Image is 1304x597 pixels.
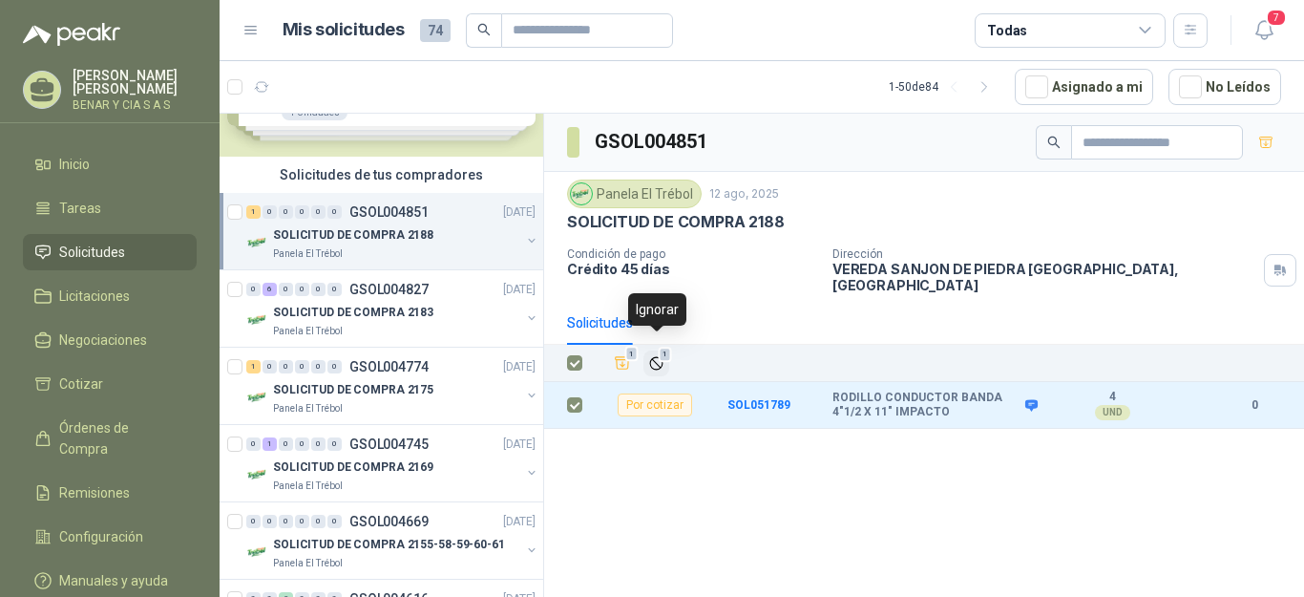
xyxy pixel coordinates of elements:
div: 0 [279,515,293,528]
div: Por cotizar [618,394,692,416]
span: 74 [420,19,451,42]
a: Configuración [23,519,197,555]
span: search [477,23,491,36]
div: 0 [246,515,261,528]
div: Panela El Trébol [567,180,702,208]
div: 0 [279,437,293,451]
p: SOLICITUD DE COMPRA 2188 [567,212,785,232]
a: 1 0 0 0 0 0 GSOL004774[DATE] Company LogoSOLICITUD DE COMPRA 2175Panela El Trébol [246,355,539,416]
a: Negociaciones [23,322,197,358]
p: VEREDA SANJON DE PIEDRA [GEOGRAPHIC_DATA] , [GEOGRAPHIC_DATA] [832,261,1256,293]
button: 7 [1247,13,1281,48]
span: Negociaciones [59,330,147,351]
b: RODILLO CONDUCTOR BANDA 4"1/2 X 11" IMPACTO [832,391,1020,420]
div: 0 [279,360,293,373]
p: Panela El Trébol [273,479,343,494]
span: Configuración [59,526,143,547]
a: SOL051789 [727,398,790,412]
span: 7 [1266,9,1287,27]
span: Inicio [59,154,90,175]
div: 0 [279,205,293,219]
span: Cotizar [59,373,103,394]
img: Company Logo [246,309,269,331]
a: 0 1 0 0 0 0 GSOL004745[DATE] Company LogoSOLICITUD DE COMPRA 2169Panela El Trébol [246,433,539,494]
button: Asignado a mi [1015,69,1153,105]
div: 0 [295,437,309,451]
p: GSOL004827 [349,283,429,296]
div: UND [1095,405,1130,420]
div: 0 [327,515,342,528]
div: 0 [263,205,277,219]
div: Ignorar [628,293,686,326]
img: Logo peakr [23,23,120,46]
p: BENAR Y CIA S A S [73,99,197,111]
p: GSOL004851 [349,205,429,219]
span: 1 [659,347,672,362]
span: Manuales y ayuda [59,570,168,591]
a: 0 0 0 0 0 0 GSOL004669[DATE] Company LogoSOLICITUD DE COMPRA 2155-58-59-60-61Panela El Trébol [246,510,539,571]
p: SOLICITUD DE COMPRA 2188 [273,226,433,245]
button: Añadir [609,350,636,376]
span: Tareas [59,198,101,219]
div: 0 [327,437,342,451]
p: SOLICITUD DE COMPRA 2183 [273,304,433,322]
div: Todas [987,20,1027,41]
img: Company Logo [246,541,269,564]
a: Solicitudes [23,234,197,270]
div: 0 [295,360,309,373]
div: Solicitudes de tus compradores [220,157,543,193]
span: Órdenes de Compra [59,417,179,459]
div: 1 [246,360,261,373]
p: [DATE] [503,358,536,376]
p: GSOL004669 [349,515,429,528]
p: GSOL004745 [349,437,429,451]
div: 0 [295,205,309,219]
p: SOLICITUD DE COMPRA 2155-58-59-60-61 [273,536,505,554]
p: Panela El Trébol [273,324,343,339]
img: Company Logo [246,463,269,486]
span: Solicitudes [59,242,125,263]
div: 0 [327,283,342,296]
b: 0 [1228,396,1281,415]
span: 1 [625,347,639,362]
span: Licitaciones [59,286,130,307]
p: Panela El Trébol [273,556,343,571]
h1: Mis solicitudes [283,16,405,44]
p: [DATE] [503,281,536,299]
p: [DATE] [503,513,536,531]
div: 0 [327,360,342,373]
p: 12 ago, 2025 [709,185,779,203]
p: SOLICITUD DE COMPRA 2169 [273,458,433,477]
button: No Leídos [1168,69,1281,105]
div: 0 [311,437,326,451]
span: search [1047,136,1061,149]
p: GSOL004774 [349,360,429,373]
a: Tareas [23,190,197,226]
div: Solicitudes [567,312,633,333]
div: 0 [311,515,326,528]
div: 0 [263,360,277,373]
p: SOLICITUD DE COMPRA 2175 [273,381,433,399]
p: Condición de pago [567,247,817,261]
a: Inicio [23,146,197,182]
div: 0 [311,360,326,373]
p: Crédito 45 días [567,261,817,277]
a: Licitaciones [23,278,197,314]
p: Panela El Trébol [273,401,343,416]
p: [PERSON_NAME] [PERSON_NAME] [73,69,197,96]
div: 0 [311,205,326,219]
p: [DATE] [503,203,536,222]
b: 4 [1046,390,1178,405]
img: Company Logo [246,386,269,409]
h3: GSOL004851 [595,127,710,157]
img: Company Logo [571,183,592,204]
a: Remisiones [23,475,197,511]
div: 1 [246,205,261,219]
div: 0 [279,283,293,296]
a: Cotizar [23,366,197,402]
span: Remisiones [59,482,130,503]
p: Panela El Trébol [273,246,343,262]
div: 0 [246,437,261,451]
p: Dirección [832,247,1256,261]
